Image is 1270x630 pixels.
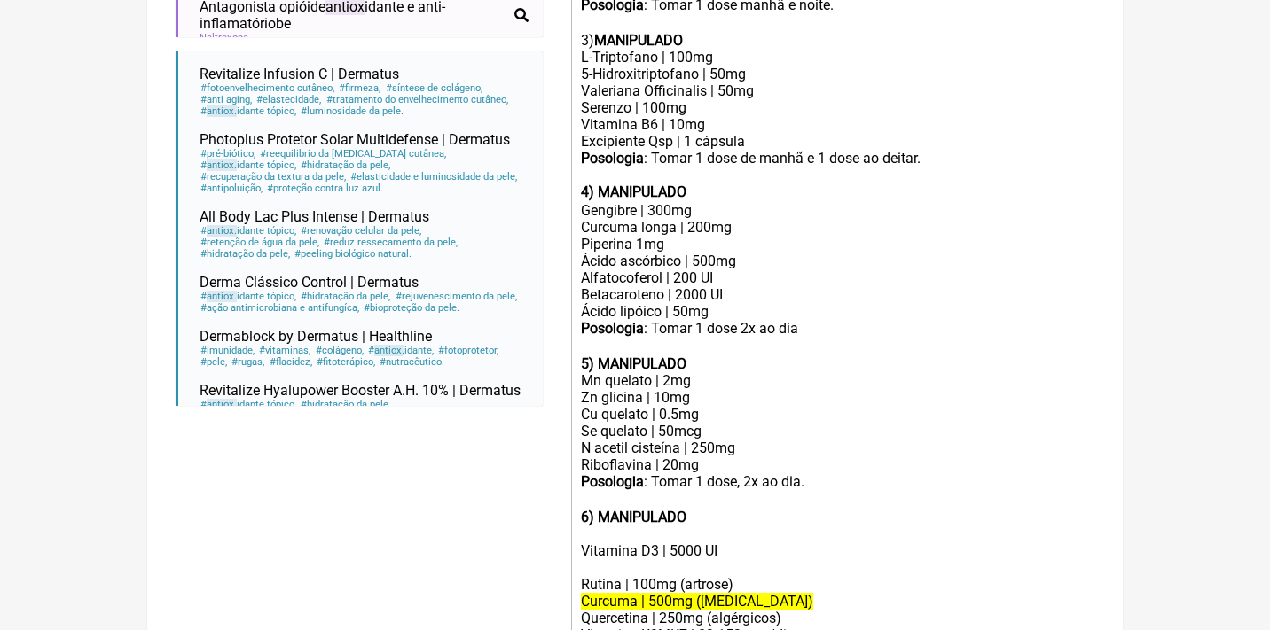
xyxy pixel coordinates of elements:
span: antiox [207,291,237,302]
span: vitaminas [258,345,311,356]
span: reequilibrio da [MEDICAL_DATA] cutânea [259,148,447,159]
div: Rutina | 100mg (artrose) [581,576,1085,593]
span: nutracêutico [379,356,445,368]
span: colágeno [314,345,364,356]
span: fitoterápico [316,356,376,368]
div: Alfatocoferol | 200 UI [581,269,1085,286]
span: idante tópico [200,159,297,171]
div: Serenzo | 100mg [581,99,1085,116]
span: tratamento do envelhecimento cutâneo [325,94,508,105]
span: Photoplus Protetor Solar Multidefense | Dermatus [200,131,510,148]
span: bioproteção da pele [363,302,460,314]
span: idante tópico [200,291,297,302]
span: flacidez [268,356,312,368]
strong: Posologia [581,150,644,167]
span: pele [200,356,228,368]
span: elastecidade [255,94,322,105]
div: Ácido lipóico | 50mg [581,303,1085,320]
span: rugas [231,356,265,368]
div: N acetil cisteína | 250mg [581,439,1085,456]
div: Betacaroteno | 2000 UI [581,286,1085,303]
span: hidratação da pele [300,291,391,302]
div: Quercetina | 250mg (algérgicos) [581,610,1085,626]
span: Derma Clássico Control | Dermatus [200,274,419,291]
span: pré-biótico [200,148,256,159]
span: antiox [207,159,237,171]
div: L-Triptofano | 100mg [581,49,1085,66]
strong: 5) MANIPULADO [581,355,686,372]
strong: MANIPULADO [594,32,683,49]
span: elasticidade e luminosidade da pele [349,171,518,183]
span: firmeza [338,82,381,94]
span: recuperação da textura da pele [200,171,347,183]
span: ação antimicrobiana e antifungíca [200,302,360,314]
span: peeling biológico natural [294,248,412,260]
div: Valeriana Officinalis | 50mg [581,82,1085,99]
div: Curcuma longa | 200mg Piperina 1mg Ácido ascórbico | 500mg [581,219,1085,269]
span: fotoenvelhecimento cutâneo [200,82,335,94]
div: : Tomar 1 dose 2x ao dia ㅤ [581,320,1085,355]
div: Zn glicina | 10mg [581,389,1085,406]
div: : Tomar 1 dose, 2x ao dia. ㅤ [581,473,1085,509]
span: Revitalize Hyalupower Booster A.H. 10% | Dermatus [200,382,521,399]
span: renovação celular da pele [300,225,422,237]
span: síntese de colágeno [384,82,482,94]
span: reduz ressecamento da pele [323,237,459,248]
span: hidratação da pele [300,399,391,410]
span: imunidade [200,345,255,356]
div: Cu quelato | 0.5mg [581,406,1085,423]
span: idante tópico [200,399,297,410]
span: antiox [207,105,237,117]
span: fotoprotetor [437,345,499,356]
div: Gengibre | 300mg [581,202,1085,219]
span: hidratação da pele [300,159,391,171]
span: rejuvenescimento da pele [394,291,517,302]
strong: Posologia [581,473,644,490]
span: idante [367,345,435,356]
div: Vitamina B6 | 10mg [581,116,1085,133]
span: antiox [374,345,404,356]
span: Naltrexona [200,32,251,43]
span: Dermablock by Dermatus | Healthline [200,328,432,345]
span: antiox [207,225,237,237]
strong: 4) MANIPULADO [581,183,686,200]
del: Curcuma | 500mg ([MEDICAL_DATA]) [581,593,813,610]
div: : Tomar 1 dose de manhã e 1 dose ao deitar. ㅤ [581,150,1085,202]
div: Mn quelato | 2mg [581,372,1085,389]
span: antipoluição [200,183,263,194]
strong: Posologia [581,320,644,337]
span: idante tópico [200,225,297,237]
div: 5-Hidroxitriptofano | 50mg [581,66,1085,82]
div: Riboflavina | 20mg [581,456,1085,473]
span: retenção de água da pele [200,237,320,248]
span: proteção contra luz azul [266,183,384,194]
span: antiox [207,399,237,410]
span: Revitalize Infusion C | Dermatus [200,66,399,82]
span: idante tópico [200,105,297,117]
strong: 6) MANIPULADO [581,509,686,525]
span: hidratação da pele [200,248,291,260]
div: Vitamina D3 | 5000 UI [581,542,1085,559]
div: Excipiente Qsp | 1 cápsula [581,133,1085,150]
span: luminosidade da pele [300,105,404,117]
div: Se quelato | 50mcg [581,423,1085,439]
span: anti aging [200,94,253,105]
span: All Body Lac Plus Intense | Dermatus [200,208,429,225]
